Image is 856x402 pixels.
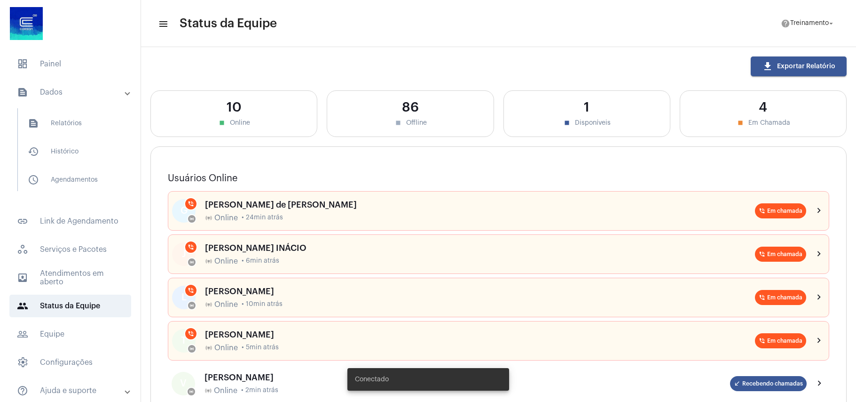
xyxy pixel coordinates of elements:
div: [PERSON_NAME] [205,330,755,339]
mat-chip: Em chamada [755,333,806,348]
div: L [172,286,196,309]
span: Atendimentos em aberto [9,266,131,289]
div: Offline [337,119,484,127]
span: Online [214,344,238,352]
mat-chip: Recebendo chamadas [730,376,807,391]
mat-icon: online_prediction [204,387,212,394]
mat-chip: Em chamada [755,203,806,218]
div: [PERSON_NAME] [204,373,730,382]
mat-icon: download [762,61,773,72]
span: Equipe [9,323,131,346]
mat-icon: sidenav icon [17,300,28,312]
mat-icon: chevron_right [814,249,825,260]
span: Painel [9,53,131,75]
mat-icon: phone_in_talk [759,251,765,257]
mat-icon: stop [563,119,571,127]
mat-icon: sidenav icon [17,329,28,340]
div: G [172,199,196,223]
button: Treinamento [775,14,841,33]
mat-icon: help [781,19,790,28]
mat-expansion-panel-header: sidenav iconAjuda e suporte [6,379,141,402]
mat-chip: Em chamada [755,247,806,262]
span: • 2min atrás [241,387,278,394]
span: Online [214,300,238,309]
mat-icon: online_prediction [205,257,212,265]
mat-icon: phone_in_talk [188,287,194,294]
span: Serviços e Pacotes [9,238,131,261]
mat-icon: sidenav icon [17,272,28,283]
mat-icon: online_prediction [189,260,194,265]
mat-icon: arrow_drop_down [827,19,835,28]
mat-icon: sidenav icon [28,118,39,129]
mat-icon: phone_in_talk [759,294,765,301]
div: [PERSON_NAME] INÁCIO [205,243,755,253]
mat-icon: online_prediction [189,303,194,308]
span: Status da Equipe [9,295,131,317]
span: Online [214,257,238,265]
mat-icon: stop [394,119,402,127]
div: [PERSON_NAME] [205,287,755,296]
span: Status da Equipe [180,16,277,31]
mat-icon: sidenav icon [17,216,28,227]
mat-icon: phone_in_talk [759,208,765,214]
span: • 24min atrás [242,214,283,221]
div: Em Chamada [690,119,837,127]
span: Online [214,214,238,222]
h3: Usuários Online [168,173,829,184]
mat-icon: online_prediction [205,301,212,308]
button: Exportar Relatório [751,56,847,76]
mat-icon: sidenav icon [17,385,28,396]
div: sidenav iconDados [6,104,141,204]
mat-icon: chevron_right [814,205,825,217]
span: Exportar Relatório [762,63,835,70]
mat-icon: online_prediction [189,389,194,394]
div: V [172,372,195,395]
span: Configurações [9,351,131,374]
mat-expansion-panel-header: sidenav iconDados [6,81,141,104]
mat-icon: phone_in_talk [188,244,194,250]
mat-icon: online_prediction [189,217,194,221]
span: sidenav icon [17,244,28,255]
div: 86 [337,100,484,115]
span: Relatórios [20,112,119,135]
span: Link de Agendamento [9,210,131,233]
div: Online [160,119,307,127]
div: Disponíveis [513,119,660,127]
div: [PERSON_NAME] de [PERSON_NAME] [205,200,755,209]
img: d4669ae0-8c07-2337-4f67-34b0df7f5ae4.jpeg [8,5,45,42]
mat-icon: sidenav icon [28,146,39,157]
mat-icon: online_prediction [205,214,212,222]
span: Agendamentos [20,169,119,191]
mat-icon: chevron_right [814,292,825,303]
div: 4 [690,100,837,115]
span: • 10min atrás [242,301,283,308]
mat-panel-title: Dados [17,87,126,98]
mat-chip: Em chamada [755,290,806,305]
mat-icon: online_prediction [189,346,194,351]
mat-icon: phone_in_talk [759,338,765,344]
mat-icon: stop [736,119,745,127]
mat-icon: call_received [734,380,740,387]
span: • 6min atrás [242,257,279,265]
mat-icon: phone_in_talk [188,330,194,337]
mat-icon: online_prediction [205,344,212,352]
div: J [172,242,196,266]
span: Histórico [20,140,119,163]
div: T [172,329,196,353]
span: Treinamento [790,20,829,27]
mat-icon: phone_in_talk [188,201,194,207]
mat-icon: chevron_right [814,378,825,389]
span: sidenav icon [17,58,28,70]
span: • 5min atrás [242,344,279,351]
mat-icon: sidenav icon [17,87,28,98]
mat-icon: stop [218,119,226,127]
mat-panel-title: Ajuda e suporte [17,385,126,396]
span: sidenav icon [17,357,28,368]
span: Conectado [355,375,389,384]
div: 10 [160,100,307,115]
mat-icon: chevron_right [814,335,825,346]
mat-icon: sidenav icon [158,18,167,30]
div: 1 [513,100,660,115]
mat-icon: sidenav icon [28,174,39,185]
span: Online [214,386,237,395]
